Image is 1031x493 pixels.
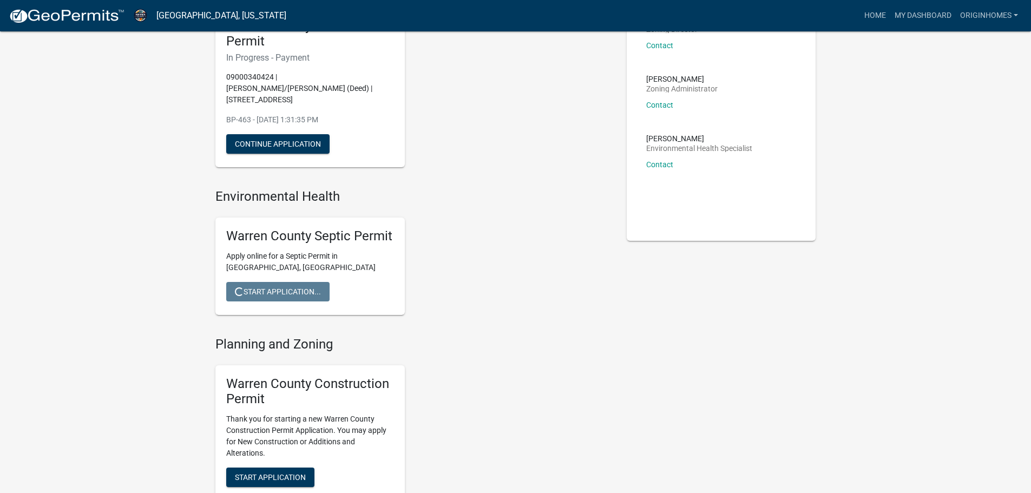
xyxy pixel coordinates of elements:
[226,468,314,487] button: Start Application
[226,114,394,126] p: BP-463 - [DATE] 1:31:35 PM
[215,337,610,352] h4: Planning and Zoning
[226,376,394,407] h5: Warren County Construction Permit
[860,5,890,26] a: Home
[646,135,752,142] p: [PERSON_NAME]
[226,18,394,50] h5: Warren County Construction Permit
[646,41,673,50] a: Contact
[646,160,673,169] a: Contact
[956,5,1022,26] a: OriginHomes
[646,101,673,109] a: Contact
[226,134,330,154] button: Continue Application
[156,6,286,25] a: [GEOGRAPHIC_DATA], [US_STATE]
[890,5,956,26] a: My Dashboard
[226,251,394,273] p: Apply online for a Septic Permit in [GEOGRAPHIC_DATA], [GEOGRAPHIC_DATA]
[226,413,394,459] p: Thank you for starting a new Warren County Construction Permit Application. You may apply for New...
[646,85,718,93] p: Zoning Administrator
[226,52,394,63] h6: In Progress - Payment
[646,144,752,152] p: Environmental Health Specialist
[235,287,321,295] span: Start Application...
[133,8,148,23] img: Warren County, Iowa
[226,282,330,301] button: Start Application...
[226,228,394,244] h5: Warren County Septic Permit
[235,473,306,482] span: Start Application
[646,75,718,83] p: [PERSON_NAME]
[215,189,610,205] h4: Environmental Health
[226,71,394,106] p: 09000340424 | [PERSON_NAME]/[PERSON_NAME] (Deed) | [STREET_ADDRESS]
